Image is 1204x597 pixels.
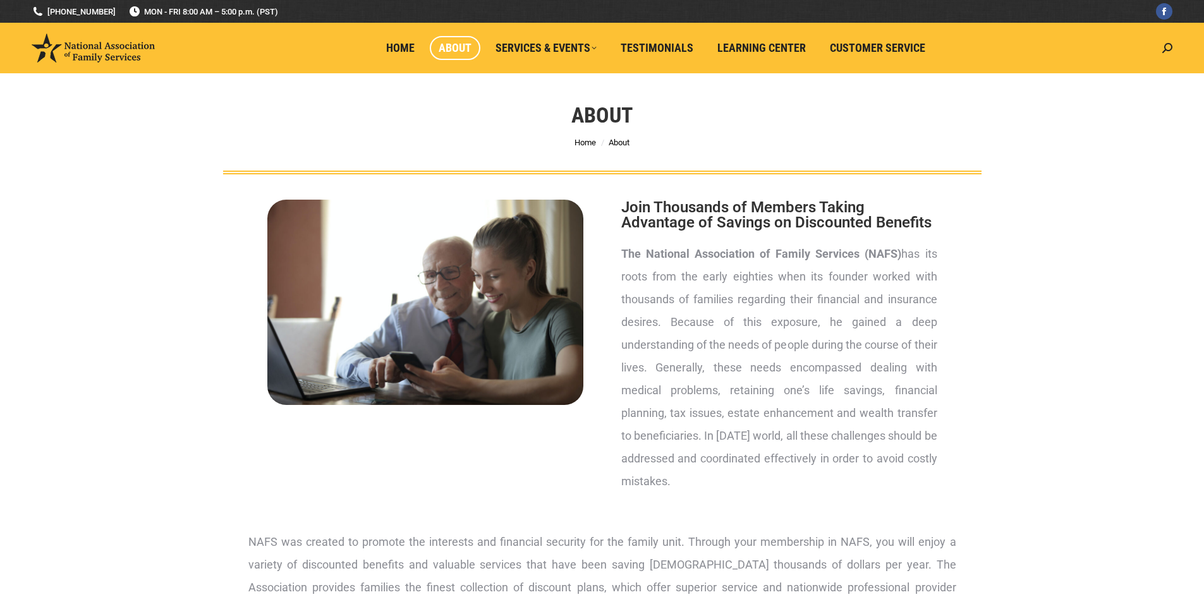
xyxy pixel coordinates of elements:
[609,138,629,147] span: About
[377,36,423,60] a: Home
[621,243,937,493] p: has its roots from the early eighties when its founder worked with thousands of families regardin...
[575,138,596,147] a: Home
[621,41,693,55] span: Testimonials
[621,247,902,260] strong: The National Association of Family Services (NAFS)
[830,41,925,55] span: Customer Service
[612,36,702,60] a: Testimonials
[386,41,415,55] span: Home
[717,41,806,55] span: Learning Center
[621,200,937,230] h2: Join Thousands of Members Taking Advantage of Savings on Discounted Benefits
[32,6,116,18] a: [PHONE_NUMBER]
[1156,3,1172,20] a: Facebook page opens in new window
[571,101,633,129] h1: About
[708,36,815,60] a: Learning Center
[496,41,597,55] span: Services & Events
[32,33,155,63] img: National Association of Family Services
[430,36,480,60] a: About
[267,200,583,405] img: About National Association of Family Services
[439,41,471,55] span: About
[128,6,278,18] span: MON - FRI 8:00 AM – 5:00 p.m. (PST)
[821,36,934,60] a: Customer Service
